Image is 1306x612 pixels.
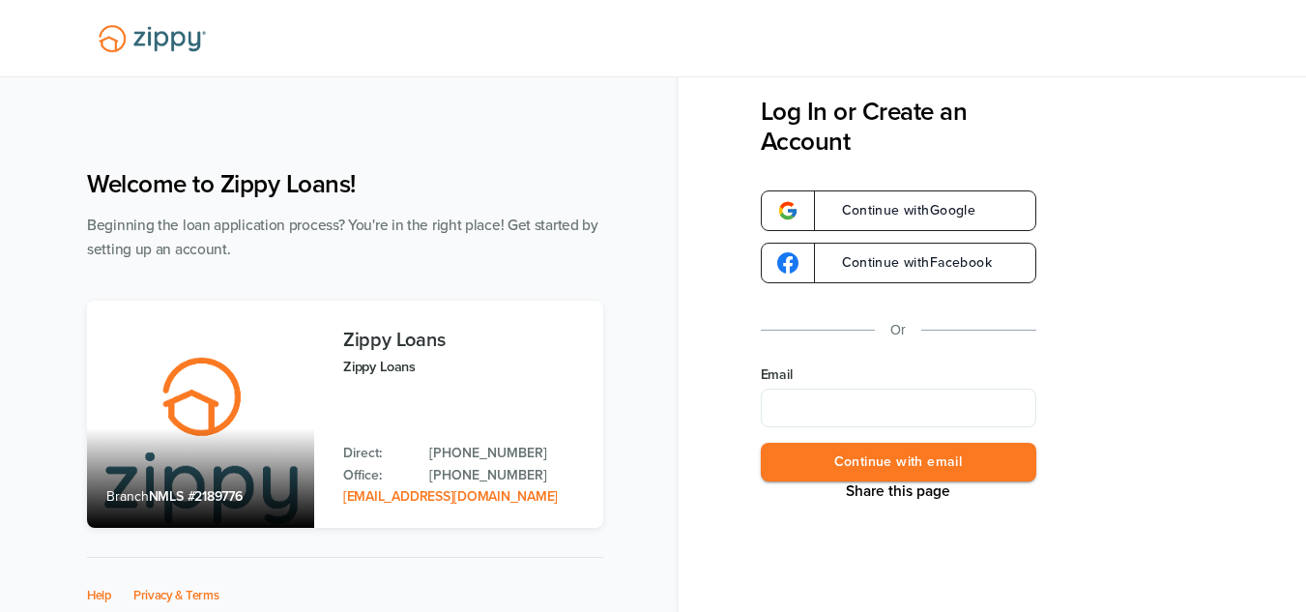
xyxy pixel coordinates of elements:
[87,588,112,603] a: Help
[133,588,219,603] a: Privacy & Terms
[343,443,410,464] p: Direct:
[761,190,1036,231] a: google-logoContinue withGoogle
[106,488,149,505] span: Branch
[343,465,410,486] p: Office:
[429,465,584,486] a: Office Phone: 512-975-2947
[343,356,584,378] p: Zippy Loans
[761,389,1036,427] input: Email Address
[343,488,558,505] a: Email Address: zippyguide@zippymh.com
[149,488,243,505] span: NMLS #2189776
[823,204,976,218] span: Continue with Google
[890,318,906,342] p: Or
[840,481,956,501] button: Share This Page
[761,243,1036,283] a: google-logoContinue withFacebook
[761,443,1036,482] button: Continue with email
[777,252,798,274] img: google-logo
[777,200,798,221] img: google-logo
[429,443,584,464] a: Direct Phone: 512-975-2947
[823,256,992,270] span: Continue with Facebook
[87,217,598,258] span: Beginning the loan application process? You're in the right place! Get started by setting up an a...
[761,97,1036,157] h3: Log In or Create an Account
[87,169,603,199] h1: Welcome to Zippy Loans!
[87,16,218,61] img: Lender Logo
[761,365,1036,385] label: Email
[343,330,584,351] h3: Zippy Loans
